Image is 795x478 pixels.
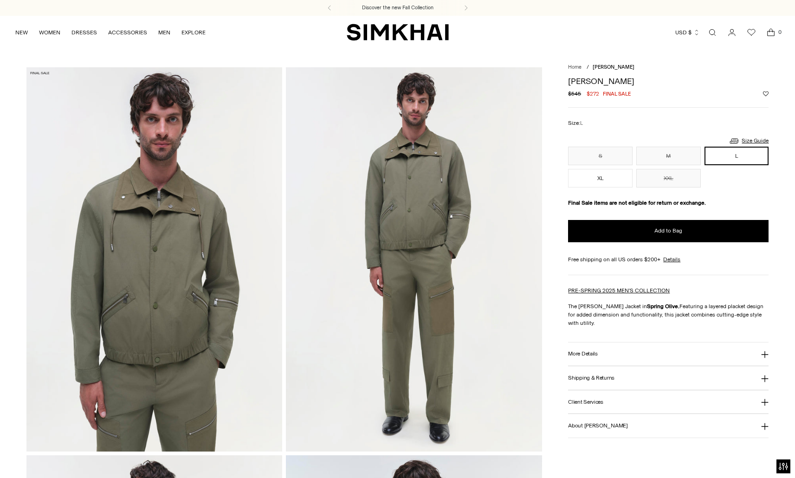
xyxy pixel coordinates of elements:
button: About [PERSON_NAME] [568,414,769,438]
s: $545 [568,90,581,98]
button: Add to Bag [568,220,769,242]
button: S [568,147,633,165]
button: XXL [636,169,701,187]
button: Shipping & Returns [568,366,769,390]
label: Size: [568,119,583,128]
img: Donovan Jacket [26,67,283,451]
a: Go to the account page [723,23,741,42]
a: Discover the new Fall Collection [362,4,433,12]
span: L [580,120,583,126]
a: EXPLORE [181,22,206,43]
span: [PERSON_NAME] [593,64,634,70]
a: Open search modal [703,23,722,42]
a: Size Guide [729,135,769,147]
a: PRE-SPRING 2025 MEN'S COLLECTION [568,287,670,294]
a: Open cart modal [762,23,780,42]
a: SIMKHAI [347,23,449,41]
a: ACCESSORIES [108,22,147,43]
h3: Shipping & Returns [568,375,614,381]
h3: More Details [568,351,597,357]
button: USD $ [675,22,700,43]
span: Add to Bag [654,227,682,235]
div: / [587,64,589,71]
button: L [705,147,769,165]
span: $272 [587,90,599,98]
button: M [636,147,701,165]
button: More Details [568,342,769,366]
div: Free shipping on all US orders $200+ [568,255,769,264]
button: Add to Wishlist [763,91,769,97]
h3: About [PERSON_NAME] [568,423,627,429]
a: MEN [158,22,170,43]
a: Wishlist [742,23,761,42]
img: Donovan Jacket [286,67,542,451]
nav: breadcrumbs [568,64,769,71]
strong: Spring Olive. [647,303,679,310]
h1: [PERSON_NAME] [568,77,769,85]
button: Client Services [568,390,769,414]
a: WOMEN [39,22,60,43]
a: DRESSES [71,22,97,43]
strong: Final Sale items are not eligible for return or exchange. [568,200,706,206]
p: The [PERSON_NAME] Jacket in Featuring a layered placket design for added dimension and functional... [568,302,769,327]
h3: Client Services [568,399,603,405]
a: NEW [15,22,28,43]
span: 0 [776,28,784,36]
button: XL [568,169,633,187]
a: Home [568,64,582,70]
a: Details [663,255,680,264]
